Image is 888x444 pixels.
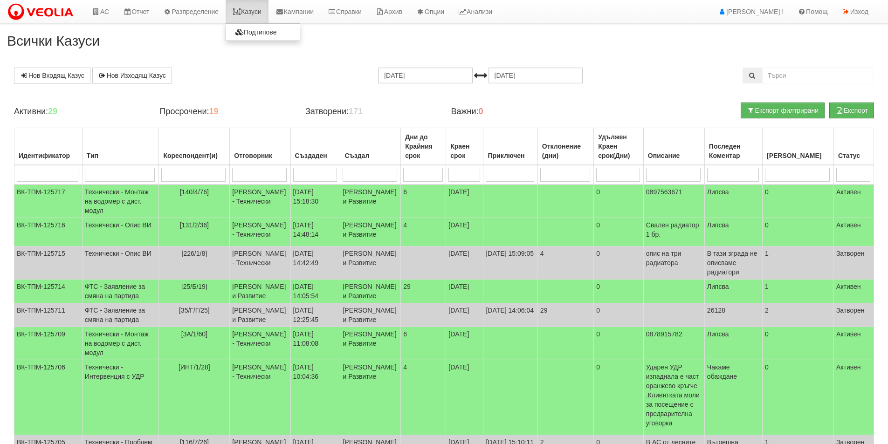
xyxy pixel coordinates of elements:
a: Нов Входящ Казус [14,68,90,83]
div: Отклонение (дни) [540,140,591,162]
td: [PERSON_NAME] и Развитие [230,280,290,303]
th: Дни до Крайния срок: No sort applied, activate to apply an ascending sort [401,128,446,165]
span: 6 [403,188,407,196]
td: Затворен [833,303,874,327]
td: [PERSON_NAME] - Технически [230,327,290,360]
td: ВК-ТПМ-125715 [14,246,83,280]
td: ВК-ТПМ-125717 [14,184,83,218]
div: Статус [836,149,871,162]
td: ВК-ТПМ-125706 [14,360,83,435]
span: 6 [403,330,407,338]
span: [25/Б/19] [181,283,207,290]
td: Технически - Опис ВИ [82,218,159,246]
td: [DATE] [446,280,483,303]
td: ВК-ТПМ-125716 [14,218,83,246]
span: [140/4/76] [180,188,209,196]
b: 19 [209,107,218,116]
span: 4 [403,363,407,371]
td: Активен [833,280,874,303]
td: Активен [833,184,874,218]
span: Липсва [707,221,729,229]
td: 0 [763,327,834,360]
th: Създаден: No sort applied, activate to apply an ascending sort [290,128,340,165]
div: Приключен [486,149,535,162]
h4: Важни: [451,107,582,116]
th: Брой Файлове: No sort applied, activate to apply an ascending sort [763,128,834,165]
td: [DATE] [446,246,483,280]
td: [PERSON_NAME] и Развитие [340,327,401,360]
td: [DATE] [446,327,483,360]
td: 0 [594,280,644,303]
p: 0897563671 [646,187,702,197]
th: Описание: No sort applied, activate to apply an ascending sort [643,128,704,165]
td: [DATE] [446,218,483,246]
span: [35/Г/Г/25] [179,307,210,314]
div: [PERSON_NAME] [765,149,831,162]
p: 0878915782 [646,329,702,339]
td: [DATE] 14:48:14 [290,218,340,246]
td: [DATE] 10:04:36 [290,360,340,435]
td: Технически - Опис ВИ [82,246,159,280]
td: 1 [763,280,834,303]
span: Чакаме обаждане [707,363,737,380]
a: Подтипове [226,26,300,38]
td: [PERSON_NAME] - Технически [230,360,290,435]
td: 0 [763,360,834,435]
div: Идентификатор [17,149,80,162]
td: Активен [833,327,874,360]
td: 1 [763,246,834,280]
b: 0 [479,107,483,116]
th: Отговорник: No sort applied, activate to apply an ascending sort [230,128,290,165]
td: 0 [594,327,644,360]
span: В тази зграда не описваме радиатори [707,250,757,276]
td: [DATE] [446,184,483,218]
td: 0 [594,218,644,246]
p: опис на три радиатора [646,249,702,267]
td: ВК-ТПМ-125709 [14,327,83,360]
th: Статус: No sort applied, activate to apply an ascending sort [833,128,874,165]
span: Липсва [707,330,729,338]
span: Липсва [707,188,729,196]
span: 26128 [707,307,725,314]
p: Ударен УДР изпаднала е част оранжево кръгче .Клиентката моли за посещение с предварителна уговорка [646,362,702,428]
td: Технически - Монтаж на водомер с дист. модул [82,327,159,360]
div: Отговорник [232,149,288,162]
td: 29 [537,303,593,327]
td: 0 [594,184,644,218]
b: 171 [349,107,363,116]
th: Краен срок: No sort applied, activate to apply an ascending sort [446,128,483,165]
td: 0 [594,246,644,280]
td: [PERSON_NAME] и Развитие [340,184,401,218]
th: Тип: No sort applied, activate to apply an ascending sort [82,128,159,165]
div: Дни до Крайния срок [403,130,443,162]
td: [PERSON_NAME] и Развитие [340,303,401,327]
td: 0 [594,360,644,435]
td: [PERSON_NAME] и Развитие [230,303,290,327]
td: ВК-ТПМ-125714 [14,280,83,303]
td: [DATE] 11:08:08 [290,327,340,360]
td: [DATE] 14:05:54 [290,280,340,303]
td: ФТС - Заявление за смяна на партида [82,280,159,303]
td: [DATE] [446,303,483,327]
th: Приключен: No sort applied, activate to apply an ascending sort [483,128,537,165]
h2: Всички Казуси [7,33,881,48]
span: 29 [403,283,411,290]
div: Краен срок [448,140,481,162]
td: Активен [833,360,874,435]
h4: Активни: [14,107,145,116]
button: Експорт филтрирани [741,102,825,118]
th: Удължен Краен срок(Дни): No sort applied, activate to apply an ascending sort [594,128,644,165]
button: Експорт [829,102,874,118]
th: Създал: No sort applied, activate to apply an ascending sort [340,128,401,165]
td: ВК-ТПМ-125711 [14,303,83,327]
div: Удължен Краен срок(Дни) [596,130,641,162]
h4: Просрочени: [159,107,291,116]
th: Последен Коментар: No sort applied, activate to apply an ascending sort [704,128,762,165]
span: [131/2/36] [180,221,209,229]
div: Кореспондент(и) [161,149,227,162]
td: [PERSON_NAME] - Технически [230,218,290,246]
h4: Затворени: [305,107,437,116]
td: 0 [763,184,834,218]
b: 29 [48,107,57,116]
td: 4 [537,246,593,280]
